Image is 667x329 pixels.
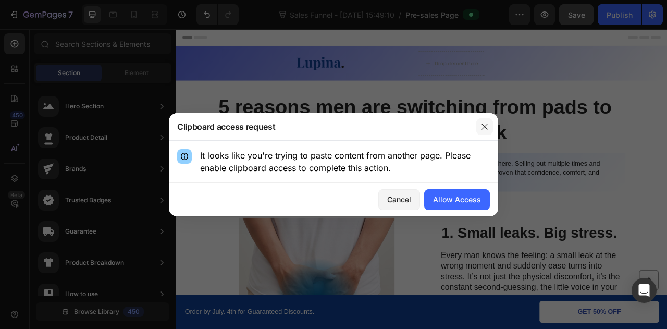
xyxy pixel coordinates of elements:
[387,194,411,205] div: Cancel
[329,39,385,47] div: Drop element here
[54,85,554,145] strong: 5 reasons men are switching from pads to boxers and never looking back
[378,189,420,210] button: Cancel
[632,278,657,303] div: Open Intercom Messenger
[424,189,490,210] button: Allow Access
[177,120,275,133] h3: Clipboard access request
[200,149,490,174] p: It looks like you're trying to paste content from another page. Please enable clipboard access to...
[145,33,223,53] img: gempages_581524670545658451-216f58c1-8b17-48c5-b8c5-8d2184268e1b.png
[261,177,342,186] i: never go back to pads
[433,194,481,205] div: Allow Access
[337,247,572,271] h2: 1. Small leaks. Big stress.
[66,166,560,198] p: In just a short time, these incontinence boxers have become a game-changer for men everywhere. Se...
